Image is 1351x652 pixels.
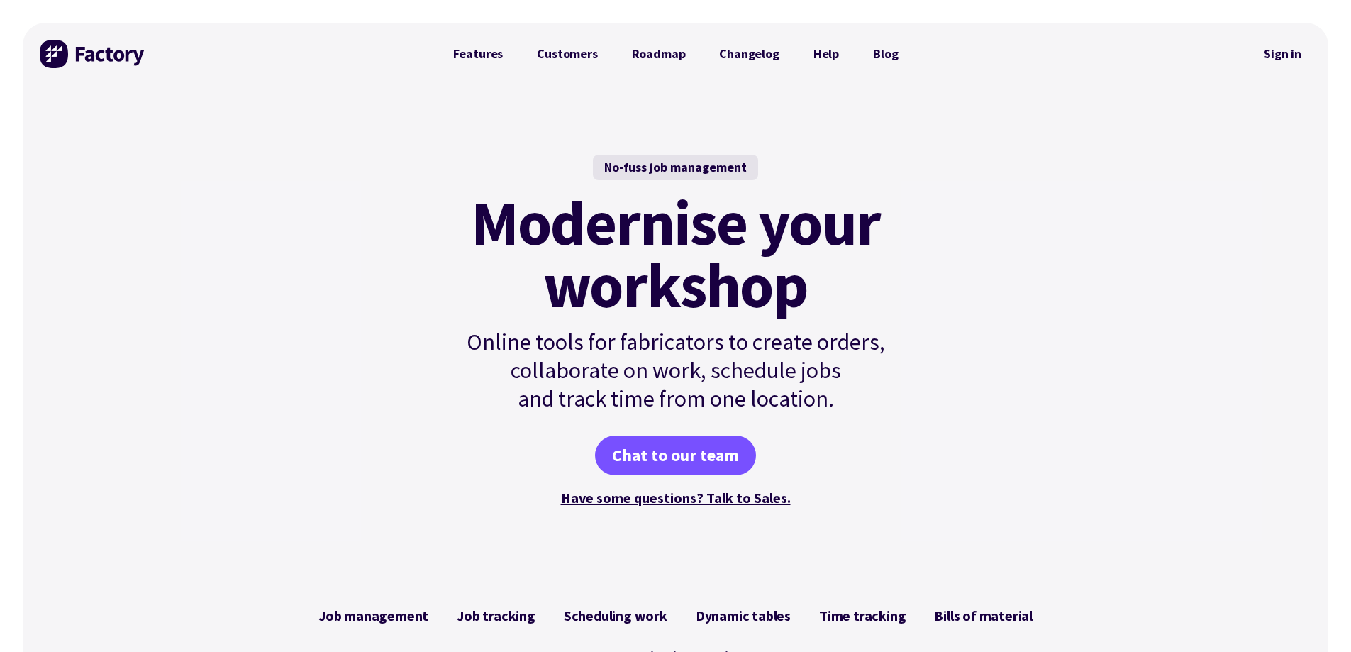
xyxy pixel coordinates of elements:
img: Factory [40,40,146,68]
span: Bills of material [934,607,1033,624]
a: Chat to our team [595,436,756,475]
nav: Primary Navigation [436,40,916,68]
a: Changelog [702,40,796,68]
span: Job tracking [457,607,535,624]
a: Features [436,40,521,68]
p: Online tools for fabricators to create orders, collaborate on work, schedule jobs and track time ... [436,328,916,413]
iframe: Chat Widget [1280,584,1351,652]
span: Scheduling work [564,607,667,624]
span: Dynamic tables [696,607,791,624]
span: Time tracking [819,607,906,624]
a: Blog [856,40,915,68]
nav: Secondary Navigation [1254,38,1311,70]
div: No-fuss job management [593,155,758,180]
a: Roadmap [615,40,703,68]
span: Job management [318,607,428,624]
mark: Modernise your workshop [471,192,880,316]
a: Have some questions? Talk to Sales. [561,489,791,507]
a: Sign in [1254,38,1311,70]
a: Customers [520,40,614,68]
a: Help [796,40,856,68]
